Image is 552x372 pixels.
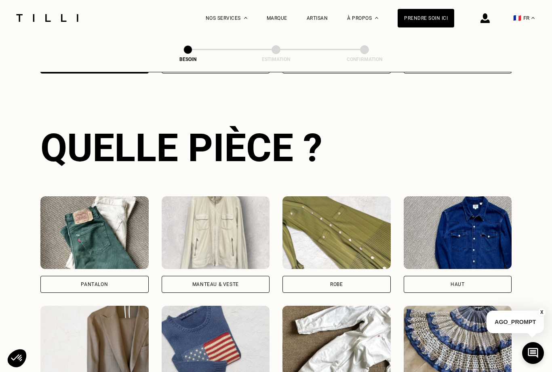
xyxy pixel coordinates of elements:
[513,14,521,22] span: 🇫🇷
[307,15,328,21] a: Artisan
[398,9,454,27] a: Prendre soin ici
[282,196,391,269] img: Tilli retouche votre Robe
[330,282,343,287] div: Robe
[236,57,316,62] div: Estimation
[267,15,287,21] a: Marque
[40,196,149,269] img: Tilli retouche votre Pantalon
[192,282,239,287] div: Manteau & Veste
[324,57,405,62] div: Confirmation
[13,14,81,22] img: Logo du service de couturière Tilli
[538,308,546,317] button: X
[531,17,535,19] img: menu déroulant
[404,196,512,269] img: Tilli retouche votre Haut
[81,282,108,287] div: Pantalon
[162,196,270,269] img: Tilli retouche votre Manteau & Veste
[147,57,228,62] div: Besoin
[451,282,464,287] div: Haut
[375,17,378,19] img: Menu déroulant à propos
[40,125,512,170] div: Quelle pièce ?
[480,13,490,23] img: icône connexion
[487,311,544,333] p: AGO_PROMPT
[244,17,247,19] img: Menu déroulant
